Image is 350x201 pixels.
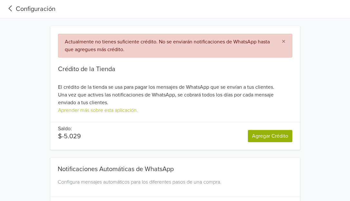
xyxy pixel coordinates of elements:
[55,178,295,194] div: Configura mensajes automáticos para los diferentes pasos de una compra.
[58,125,81,132] p: Saldo:
[282,37,286,46] span: ×
[248,130,292,142] a: Agregar Crédito
[58,34,292,58] div: Actualmente no tienes suficiente crédito. No se enviarán notificaciones de WhatsApp hasta que agr...
[58,132,81,140] p: $-5.029
[275,34,292,50] button: Close
[58,107,138,114] a: Aprender más sobre esta aplicación.
[58,65,292,73] div: Crédito de la Tienda
[55,158,295,176] div: Notificaciones Automáticas de WhatsApp
[50,65,300,114] div: El crédito de la tienda se usa para pagar los mensajes de WhatsApp que se envían a tus clientes. ...
[5,4,55,14] a: Configuración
